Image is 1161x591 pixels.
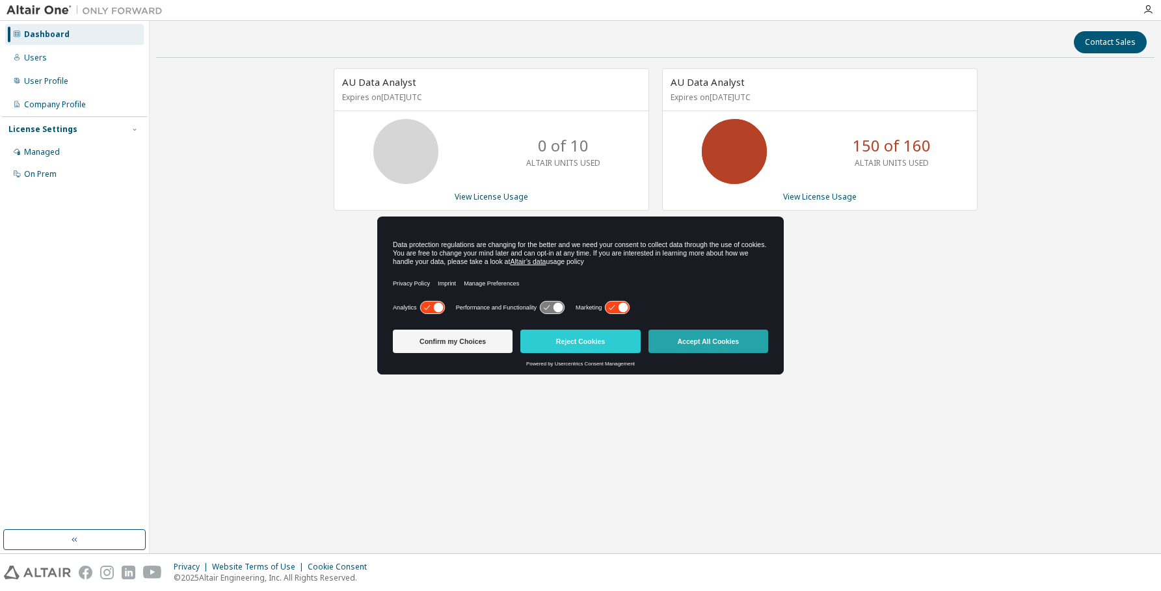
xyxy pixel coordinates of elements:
p: ALTAIR UNITS USED [855,157,929,168]
div: Website Terms of Use [212,562,308,572]
span: AU Data Analyst [671,75,745,88]
div: Managed [24,147,60,157]
a: View License Usage [455,191,528,202]
img: youtube.svg [143,566,162,579]
img: Altair One [7,4,169,17]
div: Privacy [174,562,212,572]
div: Company Profile [24,99,86,110]
p: ALTAIR UNITS USED [526,157,600,168]
div: On Prem [24,169,57,179]
div: User Profile [24,76,68,86]
p: © 2025 Altair Engineering, Inc. All Rights Reserved. [174,572,375,583]
span: AU Data Analyst [342,75,416,88]
img: linkedin.svg [122,566,135,579]
p: 0 of 10 [538,135,589,157]
img: altair_logo.svg [4,566,71,579]
div: Dashboard [24,29,70,40]
a: View License Usage [783,191,857,202]
p: 150 of 160 [853,135,931,157]
div: Cookie Consent [308,562,375,572]
img: instagram.svg [100,566,114,579]
p: Expires on [DATE] UTC [671,92,966,103]
button: Contact Sales [1074,31,1147,53]
img: facebook.svg [79,566,92,579]
div: Users [24,53,47,63]
p: Expires on [DATE] UTC [342,92,637,103]
div: License Settings [8,124,77,135]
